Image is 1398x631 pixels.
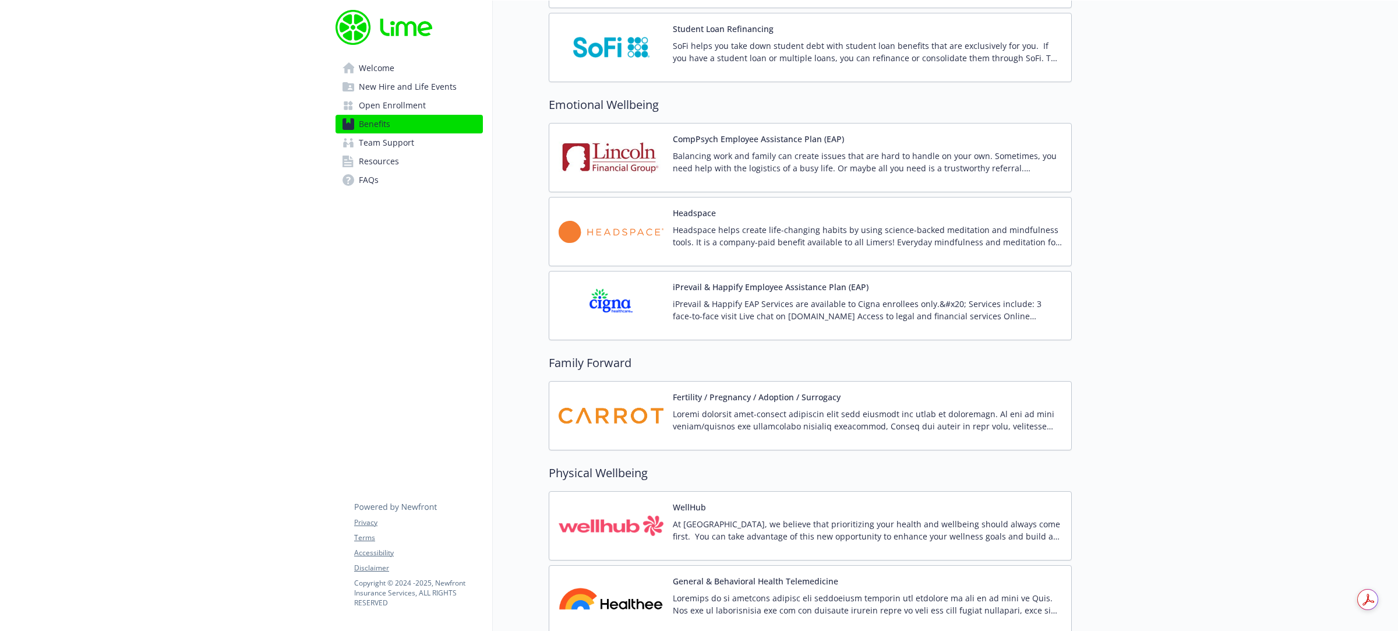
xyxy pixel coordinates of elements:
a: New Hire and Life Events [336,77,483,96]
p: Balancing work and family can create issues that are hard to handle on your own. Sometimes, you n... [673,150,1062,174]
span: Welcome [359,59,394,77]
img: Healthee carrier logo [559,575,663,625]
span: Resources [359,152,399,171]
a: Privacy [354,517,482,528]
img: Headspace carrier logo [559,207,663,256]
img: Carrot carrier logo [559,391,663,440]
a: Terms [354,533,482,543]
a: Benefits [336,115,483,133]
span: Team Support [359,133,414,152]
p: iPrevail & Happify EAP Services are available to Cigna enrollees only.&#x20; Services include: 3 ... [673,298,1062,322]
a: Resources [336,152,483,171]
a: FAQs [336,171,483,189]
button: iPrevail & Happify Employee Assistance Plan (EAP) [673,281,869,293]
a: Disclaimer [354,563,482,573]
button: General & Behavioral Health Telemedicine [673,575,838,587]
p: Headspace helps create life-changing habits by using science-backed meditation and mindfulness to... [673,224,1062,248]
h2: Physical Wellbeing [549,464,1072,482]
h2: Emotional Wellbeing [549,96,1072,114]
a: Open Enrollment [336,96,483,115]
p: At [GEOGRAPHIC_DATA], we believe that prioritizing your health and wellbeing should always come f... [673,518,1062,542]
p: Loremi dolorsit amet-consect adipiscin elit sedd eiusmodt inc utlab et doloremagn. Al eni ad mini... [673,408,1062,432]
p: Copyright © 2024 - 2025 , Newfront Insurance Services, ALL RIGHTS RESERVED [354,578,482,608]
a: Team Support [336,133,483,152]
button: WellHub [673,501,706,513]
a: Welcome [336,59,483,77]
p: Loremips do si ametcons adipisc eli seddoeiusm temporin utl etdolore ma ali en ad mini ve Quis. N... [673,592,1062,616]
span: Benefits [359,115,390,133]
img: CIGNA carrier logo [559,281,663,330]
img: Wellhub carrier logo [559,501,663,551]
img: SoFi carrier logo [559,23,663,72]
h2: Family Forward [549,354,1072,372]
button: Fertility / Pregnancy / Adoption / Surrogacy [673,391,841,403]
p: SoFi helps you take down student debt with student loan benefits that are exclusively for you. If... [673,40,1062,64]
button: Headspace [673,207,716,219]
span: Open Enrollment [359,96,426,115]
a: Accessibility [354,548,482,558]
span: FAQs [359,171,379,189]
span: New Hire and Life Events [359,77,457,96]
img: Lincoln Financial Group carrier logo [559,133,663,182]
button: CompPsych Employee Assistance Plan (EAP) [673,133,844,145]
button: Student Loan Refinancing [673,23,774,35]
